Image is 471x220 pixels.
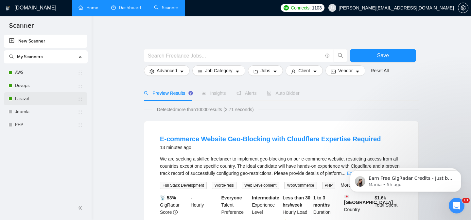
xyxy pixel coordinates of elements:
[205,67,232,74] span: Job Category
[4,118,87,131] li: PHP
[355,69,360,74] span: caret-down
[9,35,82,48] a: New Scanner
[330,6,335,10] span: user
[13,114,26,127] img: Profile image for Dima
[291,69,296,74] span: user
[322,182,336,189] span: PHP
[154,5,178,10] a: searchScanner
[236,91,257,96] span: Alerts
[29,121,41,128] div: Dima
[334,49,347,62] button: search
[13,142,109,149] div: Send us a message
[29,115,327,120] span: Thank you for understanding 🙏 Do you have any additional questions about this or any other matter...
[4,79,87,92] li: Devops
[343,194,374,216] div: Country
[111,5,141,10] a: dashboardDashboard
[252,195,279,200] b: Intermediate
[15,92,78,105] a: Laravel
[350,49,416,62] button: Save
[78,205,84,211] span: double-left
[17,54,43,59] span: My Scanners
[221,195,242,200] b: Everyone
[160,144,381,151] div: 13 minutes ago
[4,35,87,48] li: New Scanner
[160,195,176,200] b: 📡 53%
[13,46,118,80] p: Hi [PERSON_NAME][EMAIL_ADDRESS][DOMAIN_NAME] 👋
[236,91,241,95] span: notification
[283,195,310,208] b: Less than 30 hrs/week
[9,54,14,59] span: search
[312,4,322,11] span: 1103
[220,194,251,216] div: Talent Preference
[44,160,87,186] button: Messages
[267,91,271,95] span: robot
[340,157,471,202] iframe: Intercom notifications message
[191,195,192,200] b: -
[160,135,381,143] a: E-commerce Website Geo-Blocking with Cloudflare Expertise Required
[281,194,312,216] div: Hourly Load
[104,176,114,181] span: Help
[78,70,83,75] span: holder
[188,90,194,96] div: Tooltip anchor
[4,92,87,105] li: Laravel
[7,109,124,133] div: Profile image for DimaThank you for understanding 🙏 Do you have any additional questions about th...
[298,67,310,74] span: Client
[284,182,317,189] span: WooCommerce
[338,67,353,74] span: Vendor
[458,5,468,10] a: setting
[251,194,281,216] div: Experience Level
[373,194,404,216] div: Total Spent
[144,91,191,96] span: Preview Results
[160,156,400,176] span: We are seeking a skilled freelancer to implement geo-blocking on our e-commerce website, restrict...
[15,118,78,131] a: PHP
[78,109,83,114] span: holder
[78,5,98,10] a: homeHome
[284,5,289,10] img: upwork-logo.png
[313,195,330,208] b: 1 to 3 months
[331,69,336,74] span: idcard
[78,83,83,88] span: holder
[43,121,61,128] div: • 5h ago
[13,149,109,156] div: We typically reply in under a minute
[15,105,78,118] a: Joomla
[157,67,177,74] span: Advanced
[325,65,365,76] button: idcardVendorcaret-down
[160,182,207,189] span: Full Stack Development
[312,194,343,216] div: Duration
[371,67,389,74] a: Reset All
[78,10,91,24] img: Profile image for Viktor
[13,12,24,23] img: logo
[159,194,189,216] div: GigRadar Score
[273,69,277,74] span: caret-down
[334,53,347,59] span: search
[377,51,389,59] span: Save
[4,21,39,35] span: Scanner
[291,4,310,11] span: Connects:
[78,96,83,101] span: holder
[253,69,258,74] span: folder
[449,198,464,213] iframe: Intercom live chat
[14,176,29,181] span: Home
[201,91,226,96] span: Insights
[54,176,77,181] span: Messages
[235,69,240,74] span: caret-down
[180,69,184,74] span: caret-down
[148,52,323,60] input: Search Freelance Jobs...
[87,160,131,186] button: Help
[198,69,202,74] span: bars
[267,91,299,96] span: Auto Bidder
[325,54,330,58] span: info-circle
[15,79,78,92] a: Devops
[173,210,178,214] span: info-circle
[6,3,10,13] img: logo
[9,54,43,59] span: My Scanners
[189,194,220,216] div: Hourly
[7,137,124,161] div: Send us a messageWe typically reply in under a minute
[458,3,468,13] button: setting
[15,66,78,79] a: AWS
